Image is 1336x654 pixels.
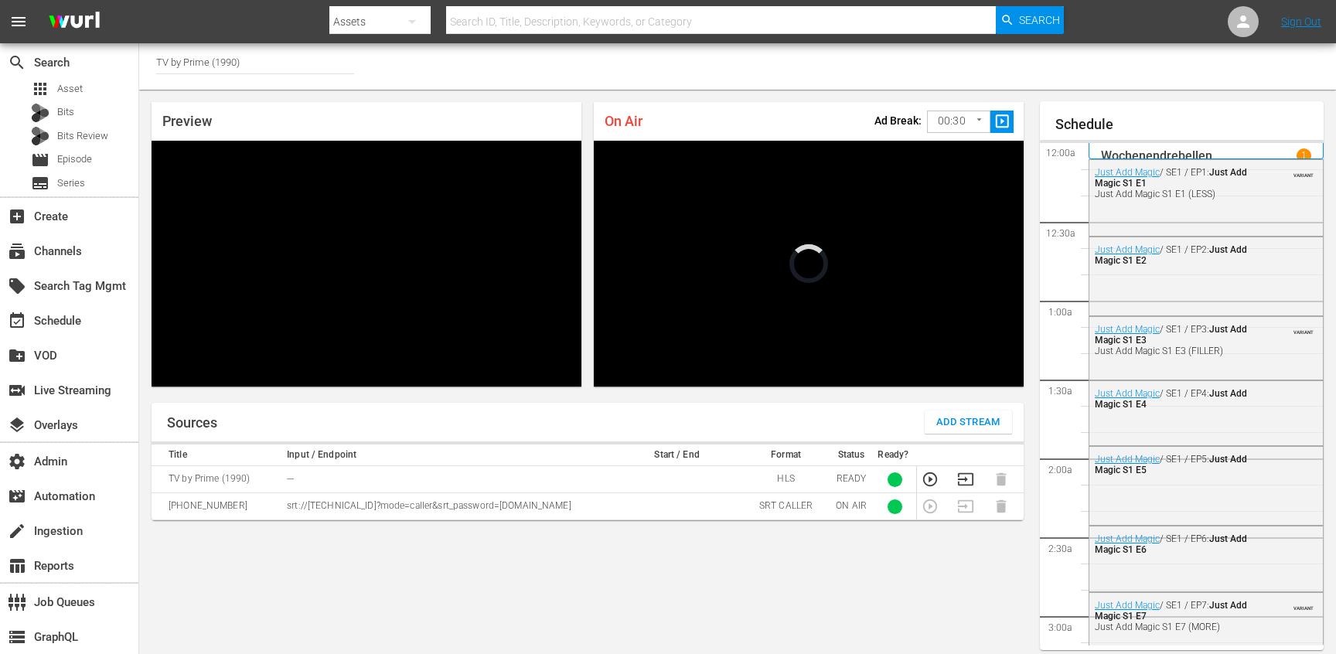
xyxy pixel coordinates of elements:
[873,445,916,466] th: Ready?
[927,107,990,136] div: 00:30
[1095,244,1247,266] span: Just Add Magic S1 E2
[282,466,612,493] td: ---
[742,493,830,520] td: SRT CALLER
[8,628,26,646] span: GraphQL
[57,128,108,144] span: Bits Review
[8,452,26,471] span: Admin
[1095,346,1249,356] div: Just Add Magic S1 E3 (FILLER)
[1101,148,1212,163] p: Wochenendrebellen
[8,487,26,506] span: Automation
[282,445,612,466] th: Input / Endpoint
[1095,533,1160,544] a: Just Add Magic
[1095,600,1247,622] span: Just Add Magic S1 E7
[1095,622,1249,632] div: Just Add Magic S1 E7 (MORE)
[1095,454,1249,475] div: / SE1 / EP5:
[1095,167,1247,189] span: Just Add Magic S1 E1
[605,113,642,129] span: On Air
[1095,189,1249,199] div: Just Add Magic S1 E1 (LESS)
[1095,454,1247,475] span: Just Add Magic S1 E5
[57,81,83,97] span: Asset
[31,174,49,192] span: Series
[167,415,217,431] h1: Sources
[936,414,1000,431] span: Add Stream
[31,151,49,169] span: Episode
[57,175,85,191] span: Series
[162,113,212,129] span: Preview
[31,127,49,145] div: Bits Review
[1095,167,1249,199] div: / SE1 / EP1:
[1095,388,1249,410] div: / SE1 / EP4:
[8,277,26,295] span: Search Tag Mgmt
[152,466,282,493] td: TV by Prime (1990)
[1055,117,1324,132] h1: Schedule
[742,445,830,466] th: Format
[1293,322,1314,335] span: VARIANT
[742,466,830,493] td: HLS
[8,522,26,540] span: Ingestion
[1281,15,1321,28] a: Sign Out
[1019,6,1060,34] span: Search
[1095,244,1160,255] a: Just Add Magic
[1095,600,1160,611] a: Just Add Magic
[1095,324,1160,335] a: Just Add Magic
[830,466,873,493] td: READY
[8,346,26,365] span: VOD
[830,445,873,466] th: Status
[1095,324,1247,346] span: Just Add Magic S1 E3
[31,80,49,98] span: Asset
[37,4,111,40] img: ans4CAIJ8jUAAAAAAAAAAAAAAAAAAAAAAAAgQb4GAAAAAAAAAAAAAAAAAAAAAAAAJMjXAAAAAAAAAAAAAAAAAAAAAAAAgAT5G...
[8,416,26,434] span: Overlays
[8,207,26,226] span: Create
[8,242,26,261] span: Channels
[874,114,922,127] p: Ad Break:
[1293,165,1314,178] span: VARIANT
[1095,324,1249,356] div: / SE1 / EP3:
[1095,167,1160,178] a: Just Add Magic
[594,141,1024,387] div: Video Player
[287,499,607,513] p: srt://[TECHNICAL_ID]?mode=caller&srt_password=[DOMAIN_NAME]
[57,152,92,167] span: Episode
[957,471,974,488] button: Transition
[1095,244,1249,266] div: / SE1 / EP2:
[152,141,581,387] div: Video Player
[1301,150,1307,161] p: 1
[1095,388,1160,399] a: Just Add Magic
[8,557,26,575] span: Reports
[1095,533,1249,555] div: / SE1 / EP6:
[57,104,74,120] span: Bits
[993,113,1011,131] span: slideshow_sharp
[9,12,28,31] span: menu
[1095,600,1249,632] div: / SE1 / EP7:
[31,104,49,122] div: Bits
[925,410,1012,434] button: Add Stream
[1293,598,1314,611] span: VARIANT
[8,381,26,400] span: Live Streaming
[996,6,1064,34] button: Search
[830,493,873,520] td: ON AIR
[152,493,282,520] td: [PHONE_NUMBER]
[152,445,282,466] th: Title
[8,53,26,72] span: Search
[8,312,26,330] span: Schedule
[1095,533,1247,555] span: Just Add Magic S1 E6
[8,593,26,611] span: Job Queues
[1095,454,1160,465] a: Just Add Magic
[1095,388,1247,410] span: Just Add Magic S1 E4
[612,445,742,466] th: Start / End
